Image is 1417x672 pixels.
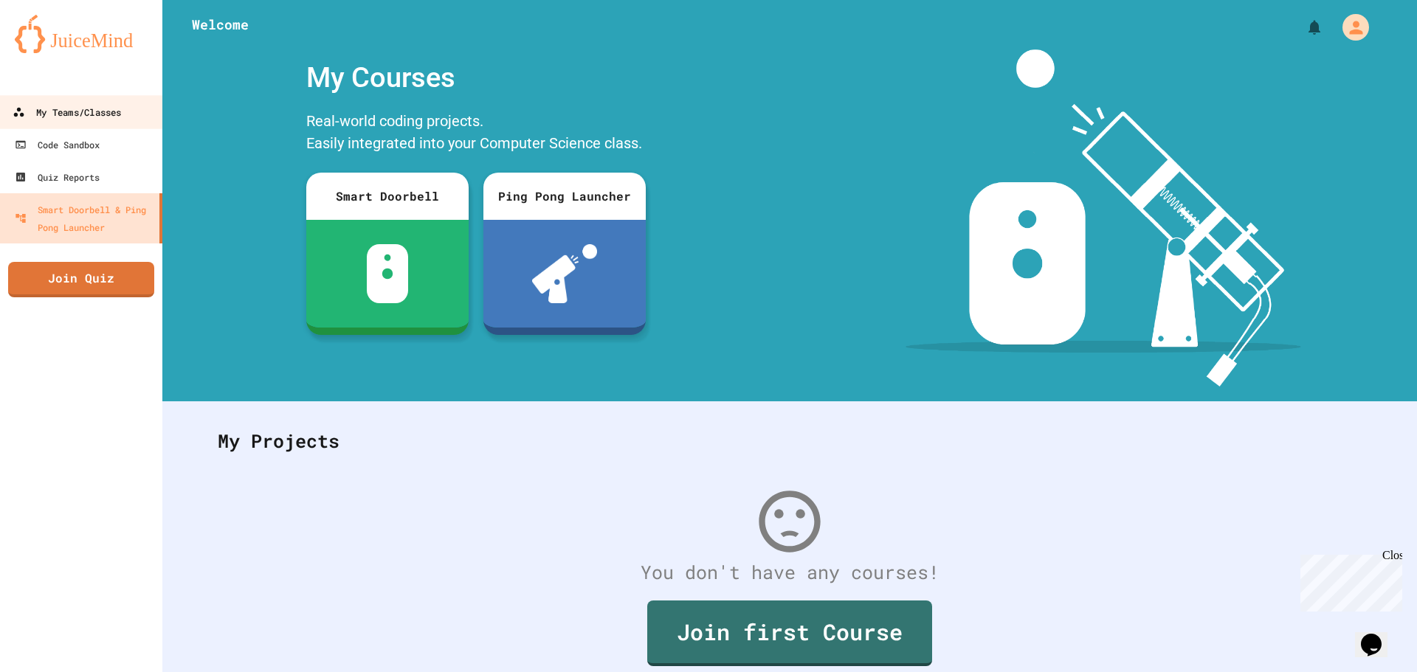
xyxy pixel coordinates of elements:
[532,244,598,303] img: ppl-with-ball.png
[299,106,653,162] div: Real-world coding projects. Easily integrated into your Computer Science class.
[306,173,469,220] div: Smart Doorbell
[6,6,102,94] div: Chat with us now!Close
[15,136,100,153] div: Code Sandbox
[367,244,409,303] img: sdb-white.svg
[906,49,1301,387] img: banner-image-my-projects.png
[8,262,154,297] a: Join Quiz
[1355,613,1402,657] iframe: chat widget
[647,600,932,666] a: Join first Course
[15,168,100,186] div: Quiz Reports
[203,558,1376,586] div: You don't have any courses!
[13,103,121,122] div: My Teams/Classes
[1294,549,1402,612] iframe: chat widget
[15,15,148,53] img: logo-orange.svg
[15,201,154,236] div: Smart Doorbell & Ping Pong Launcher
[299,49,653,106] div: My Courses
[203,412,1376,470] div: My Projects
[1327,10,1373,44] div: My Account
[483,173,646,220] div: Ping Pong Launcher
[1278,15,1327,40] div: My Notifications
